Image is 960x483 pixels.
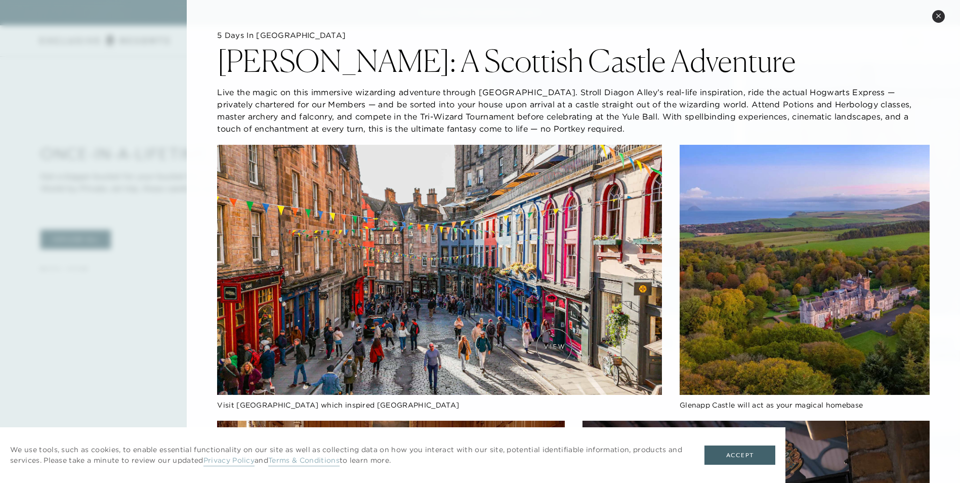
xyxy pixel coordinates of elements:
h5: 5 Days in [GEOGRAPHIC_DATA] [217,30,930,41]
p: Live the magic on this immersive wizarding adventure through [GEOGRAPHIC_DATA]. Stroll Diagon All... [217,86,930,135]
button: Accept [704,446,775,465]
span: Glenapp Castle will act as your magical homebase [680,400,863,410]
p: We use tools, such as cookies, to enable essential functionality on our site as well as collectin... [10,445,684,466]
h2: [PERSON_NAME]: A Scottish Castle Adventure [217,46,796,76]
a: Terms & Conditions [268,456,340,466]
span: Visit [GEOGRAPHIC_DATA] which inspired [GEOGRAPHIC_DATA] [217,400,459,410]
a: Privacy Policy [203,456,255,466]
